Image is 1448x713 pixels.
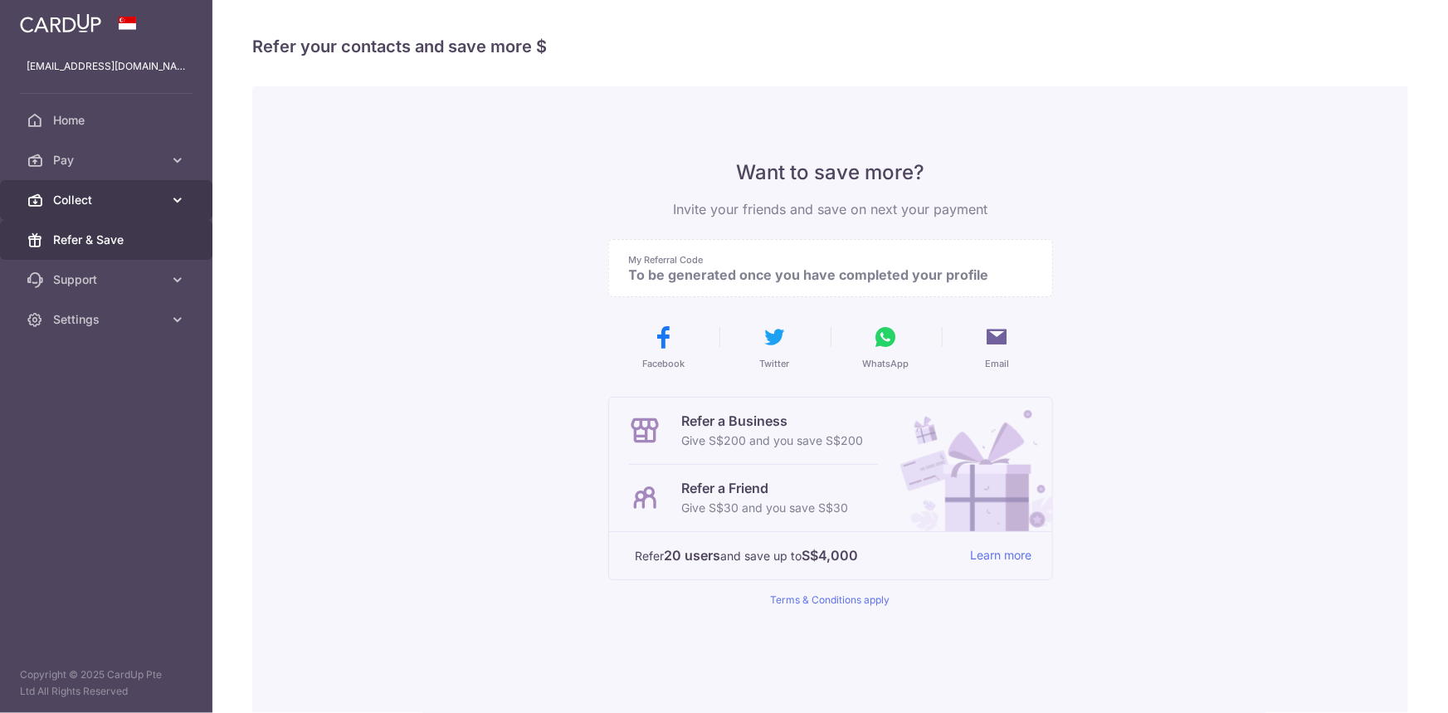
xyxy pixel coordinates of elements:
[642,357,685,370] span: Facebook
[252,33,1408,60] h4: Refer your contacts and save more $
[53,152,163,168] span: Pay
[771,593,890,606] a: Terms & Conditions apply
[53,232,163,248] span: Refer & Save
[53,311,163,328] span: Settings
[760,357,790,370] span: Twitter
[682,498,849,518] p: Give S$30 and you save S$30
[20,13,101,33] img: CardUp
[863,357,909,370] span: WhatsApp
[971,545,1032,566] a: Learn more
[948,324,1046,370] button: Email
[726,324,824,370] button: Twitter
[53,192,163,208] span: Collect
[837,324,935,370] button: WhatsApp
[27,58,186,75] p: [EMAIL_ADDRESS][DOMAIN_NAME]
[53,271,163,288] span: Support
[37,12,71,27] span: Help
[608,199,1053,219] p: Invite your friends and save on next your payment
[147,12,181,27] span: Help
[629,253,1019,266] p: My Referral Code
[682,431,864,451] p: Give S$200 and you save S$200
[682,478,849,498] p: Refer a Friend
[682,411,864,431] p: Refer a Business
[802,545,859,565] strong: S$4,000
[885,398,1052,531] img: Refer
[615,324,713,370] button: Facebook
[53,112,163,129] span: Home
[608,159,1053,186] p: Want to save more?
[985,357,1009,370] span: Email
[665,545,721,565] strong: 20 users
[636,545,958,566] p: Refer and save up to
[629,266,1019,283] p: To be generated once you have completed your profile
